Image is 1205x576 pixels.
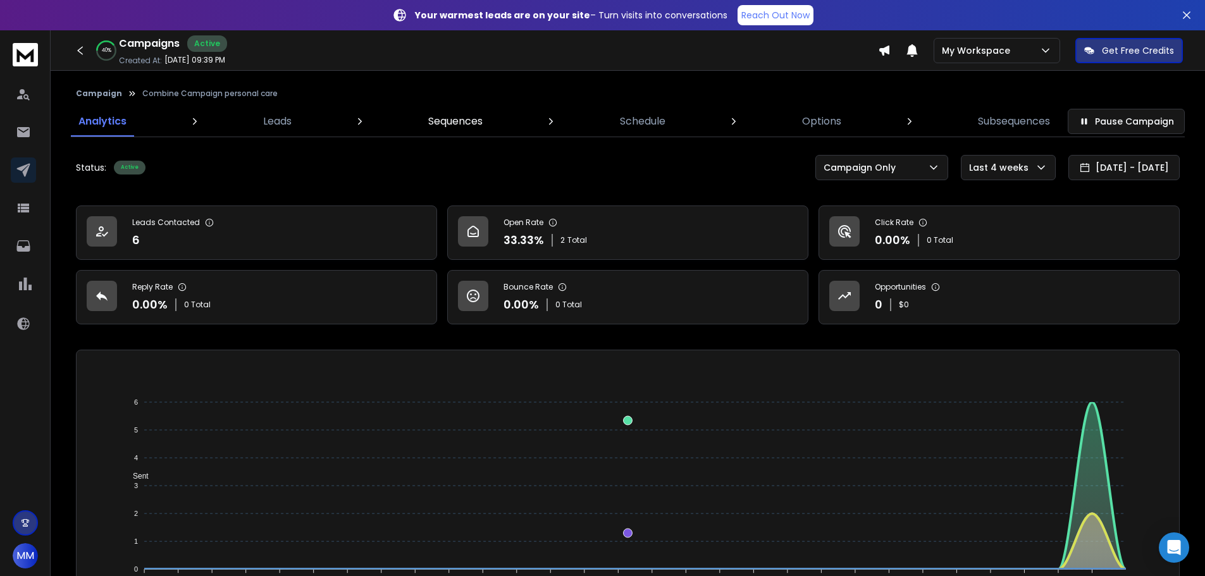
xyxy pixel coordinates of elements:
[132,218,200,228] p: Leads Contacted
[134,398,138,406] tspan: 6
[256,106,299,137] a: Leads
[738,5,813,25] a: Reach Out Now
[970,106,1058,137] a: Subsequences
[927,235,953,245] p: 0 Total
[969,161,1034,174] p: Last 4 weeks
[13,43,38,66] img: logo
[875,218,913,228] p: Click Rate
[132,282,173,292] p: Reply Rate
[875,231,910,249] p: 0.00 %
[612,106,673,137] a: Schedule
[824,161,901,174] p: Campaign Only
[134,426,138,434] tspan: 5
[13,543,38,568] button: MM
[447,270,808,324] a: Bounce Rate0.00%0 Total
[76,205,437,260] a: Leads Contacted6
[802,114,841,129] p: Options
[875,282,926,292] p: Opportunities
[119,56,162,66] p: Created At:
[184,300,211,310] p: 0 Total
[142,89,278,99] p: Combine Campaign personal care
[123,472,149,481] span: Sent
[819,205,1180,260] a: Click Rate0.00%0 Total
[71,106,134,137] a: Analytics
[102,47,111,54] p: 40 %
[134,537,138,545] tspan: 1
[1068,109,1185,134] button: Pause Campaign
[415,9,727,21] p: – Turn visits into conversations
[134,454,138,462] tspan: 4
[1075,38,1183,63] button: Get Free Credits
[504,218,543,228] p: Open Rate
[415,9,590,21] strong: Your warmest leads are on your site
[504,296,539,314] p: 0.00 %
[620,114,665,129] p: Schedule
[942,44,1015,57] p: My Workspace
[132,231,140,249] p: 6
[1102,44,1174,57] p: Get Free Credits
[164,55,225,65] p: [DATE] 09:39 PM
[428,114,483,129] p: Sequences
[504,282,553,292] p: Bounce Rate
[819,270,1180,324] a: Opportunities0$0
[76,270,437,324] a: Reply Rate0.00%0 Total
[263,114,292,129] p: Leads
[875,296,882,314] p: 0
[132,296,168,314] p: 0.00 %
[899,300,909,310] p: $ 0
[560,235,565,245] span: 2
[1068,155,1180,180] button: [DATE] - [DATE]
[447,205,808,260] a: Open Rate33.33%2Total
[119,36,180,51] h1: Campaigns
[741,9,810,21] p: Reach Out Now
[134,565,138,573] tspan: 0
[134,482,138,489] tspan: 3
[114,161,145,175] div: Active
[78,114,127,129] p: Analytics
[76,89,122,99] button: Campaign
[794,106,849,137] a: Options
[1159,532,1189,563] div: Open Intercom Messenger
[555,300,582,310] p: 0 Total
[421,106,490,137] a: Sequences
[134,510,138,517] tspan: 2
[76,161,106,174] p: Status:
[978,114,1050,129] p: Subsequences
[187,35,227,52] div: Active
[567,235,587,245] span: Total
[504,231,544,249] p: 33.33 %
